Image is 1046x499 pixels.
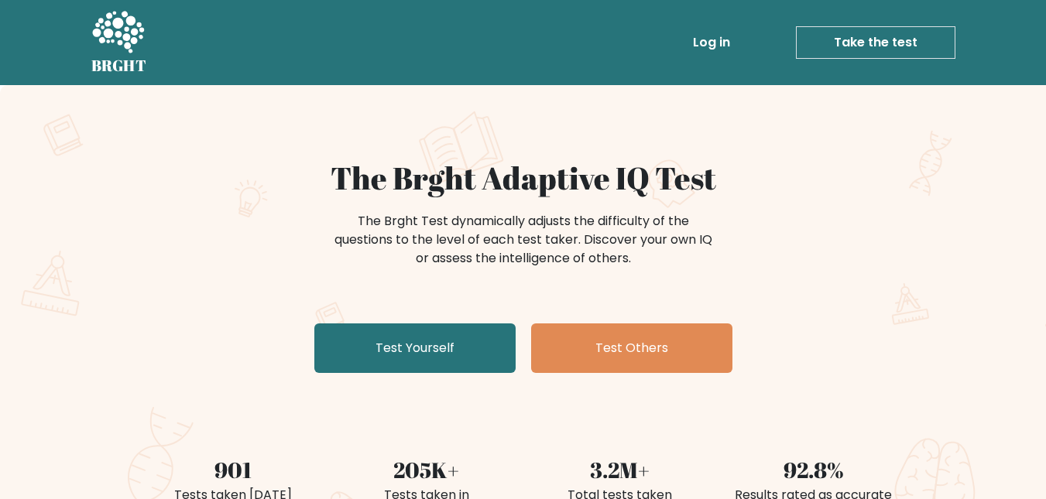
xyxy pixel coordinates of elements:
[687,27,736,58] a: Log in
[531,323,732,373] a: Test Others
[146,453,321,486] div: 901
[314,323,516,373] a: Test Yourself
[91,6,147,79] a: BRGHT
[146,159,901,197] h1: The Brght Adaptive IQ Test
[726,453,901,486] div: 92.8%
[533,453,708,486] div: 3.2M+
[91,56,147,75] h5: BRGHT
[330,212,717,268] div: The Brght Test dynamically adjusts the difficulty of the questions to the level of each test take...
[339,453,514,486] div: 205K+
[796,26,955,59] a: Take the test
